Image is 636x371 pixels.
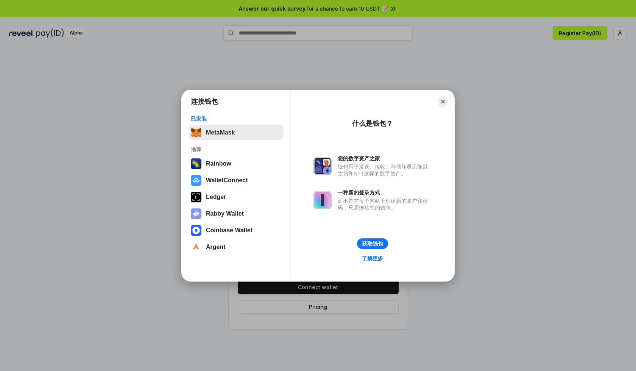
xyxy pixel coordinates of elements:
[191,146,281,153] div: 推荐
[206,160,231,167] div: Rainbow
[357,254,388,263] a: 了解更多
[191,192,201,202] img: svg+xml,%3Csvg%20xmlns%3D%22http%3A%2F%2Fwww.w3.org%2F2000%2Fsvg%22%20width%3D%2228%22%20height%3...
[191,97,218,106] h1: 连接钱包
[191,225,201,236] img: svg+xml,%3Csvg%20width%3D%2228%22%20height%3D%2228%22%20viewBox%3D%220%200%2028%2028%22%20fill%3D...
[362,255,383,262] div: 了解更多
[206,129,235,136] div: MetaMask
[189,125,284,140] button: MetaMask
[338,197,432,211] div: 而不是在每个网站上创建新的账户和密码，只需连接您的钱包。
[206,227,253,234] div: Coinbase Wallet
[362,240,383,247] div: 获取钱包
[357,238,388,249] button: 获取钱包
[189,156,284,171] button: Rainbow
[338,163,432,177] div: 钱包用于发送、接收、存储和显示像以太坊和NFT这样的数字资产。
[313,157,332,175] img: svg+xml,%3Csvg%20xmlns%3D%22http%3A%2F%2Fwww.w3.org%2F2000%2Fsvg%22%20fill%3D%22none%22%20viewBox...
[191,115,281,122] div: 已安装
[189,206,284,221] button: Rabby Wallet
[189,240,284,255] button: Argent
[313,191,332,209] img: svg+xml,%3Csvg%20xmlns%3D%22http%3A%2F%2Fwww.w3.org%2F2000%2Fsvg%22%20fill%3D%22none%22%20viewBox...
[191,175,201,186] img: svg+xml,%3Csvg%20width%3D%2228%22%20height%3D%2228%22%20viewBox%3D%220%200%2028%2028%22%20fill%3D...
[191,208,201,219] img: svg+xml,%3Csvg%20xmlns%3D%22http%3A%2F%2Fwww.w3.org%2F2000%2Fsvg%22%20fill%3D%22none%22%20viewBox...
[206,177,248,184] div: WalletConnect
[189,173,284,188] button: WalletConnect
[206,244,226,250] div: Argent
[338,155,432,162] div: 您的数字资产之家
[191,127,201,138] img: svg+xml,%3Csvg%20fill%3D%22none%22%20height%3D%2233%22%20viewBox%3D%220%200%2035%2033%22%20width%...
[191,158,201,169] img: svg+xml,%3Csvg%20width%3D%22120%22%20height%3D%22120%22%20viewBox%3D%220%200%20120%20120%22%20fil...
[206,210,244,217] div: Rabby Wallet
[438,96,448,107] button: Close
[189,223,284,238] button: Coinbase Wallet
[189,189,284,205] button: Ledger
[352,119,393,128] div: 什么是钱包？
[338,189,432,196] div: 一种新的登录方式
[206,194,226,200] div: Ledger
[191,242,201,252] img: svg+xml,%3Csvg%20width%3D%2228%22%20height%3D%2228%22%20viewBox%3D%220%200%2028%2028%22%20fill%3D...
